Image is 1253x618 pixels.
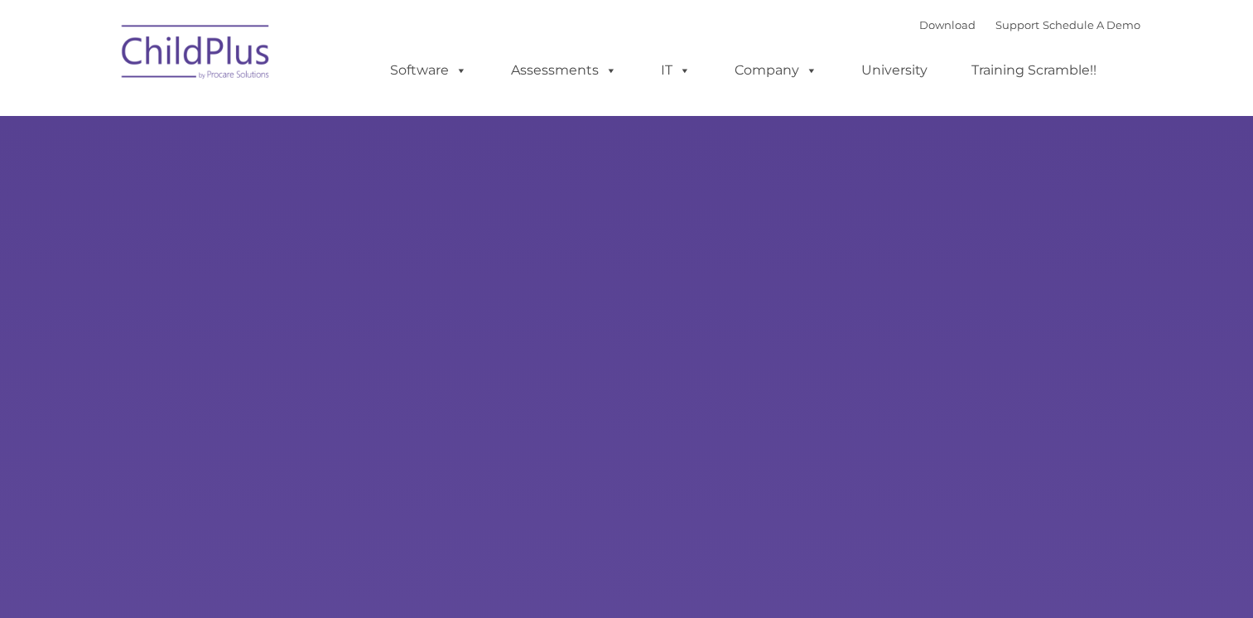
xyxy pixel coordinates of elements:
a: Assessments [494,54,634,87]
a: Company [718,54,834,87]
a: Support [995,18,1039,31]
font: | [919,18,1140,31]
a: Software [373,54,484,87]
a: IT [644,54,707,87]
a: Download [919,18,976,31]
a: Schedule A Demo [1043,18,1140,31]
img: ChildPlus by Procare Solutions [113,13,279,96]
a: University [845,54,944,87]
a: Training Scramble!! [955,54,1113,87]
